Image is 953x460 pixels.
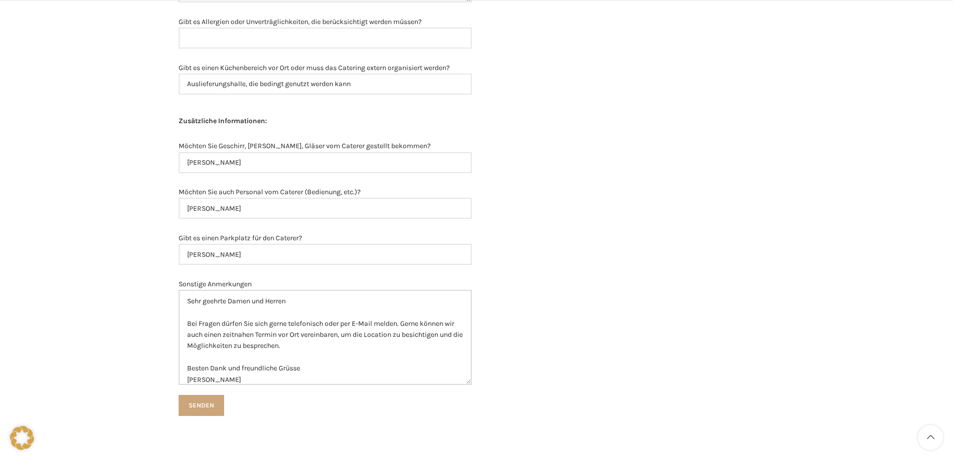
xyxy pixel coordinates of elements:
input: Möchten Sie auch Personal vom Caterer (Bedienung, etc.)? [179,198,472,219]
a: Scroll to top button [918,425,943,450]
input: Gibt es einen Küchenbereich vor Ort oder muss das Catering extern organisiert werden? [179,74,472,95]
input: Möchten Sie Geschirr, [PERSON_NAME], Gläser vom Caterer gestellt bekommen? [179,152,472,173]
input: Gibt es einen Parkplatz für den Caterer? [179,244,472,265]
label: Gibt es einen Küchenbereich vor Ort oder muss das Catering extern organisiert werden? [179,63,472,95]
strong: Zusätzliche Informationen: [179,117,267,125]
label: Gibt es Allergien oder Unverträglichkeiten, die berücksichtigt werden müssen? [179,17,472,49]
label: Gibt es einen Parkplatz für den Caterer? [179,233,472,265]
label: Sonstige Anmerkungen [179,279,472,385]
textarea: Sonstige Anmerkungen [179,290,472,385]
label: Möchten Sie Geschirr, [PERSON_NAME], Gläser vom Caterer gestellt bekommen? [179,141,472,173]
input: Senden [179,395,224,416]
input: Gibt es Allergien oder Unverträglichkeiten, die berücksichtigt werden müssen? [179,28,472,49]
label: Möchten Sie auch Personal vom Caterer (Bedienung, etc.)? [179,187,472,219]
